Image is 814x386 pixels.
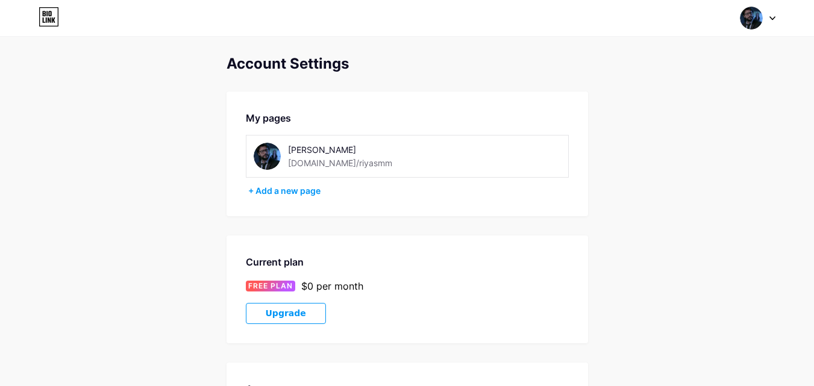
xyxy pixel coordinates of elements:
span: FREE PLAN [248,281,293,291]
div: Account Settings [227,55,588,72]
div: Current plan [246,255,569,269]
img: riyasmm [254,143,281,170]
div: My pages [246,111,569,125]
button: Upgrade [246,303,326,324]
span: Upgrade [266,308,306,319]
div: [DOMAIN_NAME]/riyasmm [288,157,392,169]
div: + Add a new page [248,185,569,197]
div: $0 per month [301,279,363,293]
img: riyasmm [740,7,763,30]
div: [PERSON_NAME] [288,143,459,156]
